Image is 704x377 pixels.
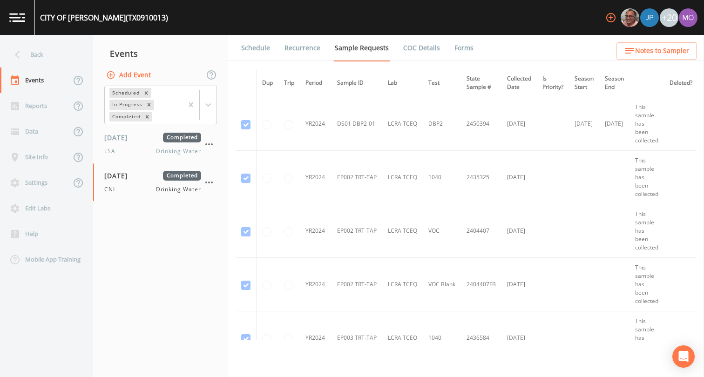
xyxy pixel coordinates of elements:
div: Scheduled [109,88,141,98]
td: LCRA TCEQ [382,204,423,258]
td: YR2024 [300,97,332,151]
td: YR2024 [300,204,332,258]
td: DBP2 [423,97,461,151]
td: LCRA TCEQ [382,258,423,311]
span: LSA [104,147,121,155]
td: 2435325 [461,151,501,204]
td: EP002 TRT-TAP [332,204,382,258]
td: This sample has been collected [630,97,664,151]
th: Collected Date [501,69,537,97]
td: 1040 [423,311,461,365]
span: [DATE] [104,133,135,142]
th: Period [300,69,332,97]
div: Remove In Progress [144,100,154,109]
td: [DATE] [569,97,599,151]
th: Deleted? [664,69,698,97]
td: LCRA TCEQ [382,97,423,151]
td: [DATE] [599,97,630,151]
span: Drinking Water [156,185,201,194]
div: Completed [109,112,142,121]
span: Notes to Sampler [635,45,689,57]
div: Events [93,42,228,65]
td: [DATE] [501,204,537,258]
th: Dup [257,69,279,97]
td: EP002 TRT-TAP [332,151,382,204]
td: VOC [423,204,461,258]
td: 2404407 [461,204,501,258]
span: Completed [163,171,201,181]
td: DS01 DBP2-01 [332,97,382,151]
a: [DATE]CompletedCNIDrinking Water [93,163,228,202]
th: Trip [278,69,300,97]
a: Recurrence [283,35,322,61]
td: EP002 TRT-TAP [332,258,382,311]
span: [DATE] [104,171,135,181]
td: 1040 [423,151,461,204]
td: YR2024 [300,258,332,311]
a: COC Details [402,35,441,61]
td: [DATE] [501,258,537,311]
th: Sample ID [332,69,382,97]
span: Completed [163,133,201,142]
td: This sample has been collected [630,151,664,204]
div: In Progress [109,100,144,109]
div: Remove Completed [142,112,152,121]
td: EP003 TRT-TAP [332,311,382,365]
td: YR2024 [300,311,332,365]
td: This sample has been collected [630,204,664,258]
span: Drinking Water [156,147,201,155]
td: [DATE] [501,311,537,365]
td: 2404407FB [461,258,501,311]
td: 2436584 [461,311,501,365]
td: [DATE] [501,151,537,204]
a: Sample Requests [333,35,390,61]
td: VOC Blank [423,258,461,311]
td: LCRA TCEQ [382,311,423,365]
td: 2450394 [461,97,501,151]
button: Add Event [104,67,155,84]
span: CNI [104,185,121,194]
img: e2d790fa78825a4bb76dcb6ab311d44c [621,8,639,27]
img: logo [9,13,25,22]
div: Joshua gere Paul [640,8,659,27]
th: Test [423,69,461,97]
a: Forms [453,35,475,61]
th: Is Priority? [537,69,569,97]
th: State Sample # [461,69,501,97]
td: [DATE] [501,97,537,151]
img: 4e251478aba98ce068fb7eae8f78b90c [679,8,697,27]
th: Lab [382,69,423,97]
img: 41241ef155101aa6d92a04480b0d0000 [640,8,659,27]
a: Schedule [240,35,271,61]
td: This sample has been collected [630,311,664,365]
div: +20 [660,8,678,27]
td: LCRA TCEQ [382,151,423,204]
th: Season End [599,69,630,97]
td: YR2024 [300,151,332,204]
div: CITY OF [PERSON_NAME] (TX0910013) [40,12,168,23]
div: Open Intercom Messenger [672,345,695,368]
th: Season Start [569,69,599,97]
div: Mike Franklin [620,8,640,27]
button: Notes to Sampler [616,42,697,60]
div: Remove Scheduled [141,88,151,98]
td: This sample has been collected [630,258,664,311]
a: [DATE]CompletedLSADrinking Water [93,125,228,163]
